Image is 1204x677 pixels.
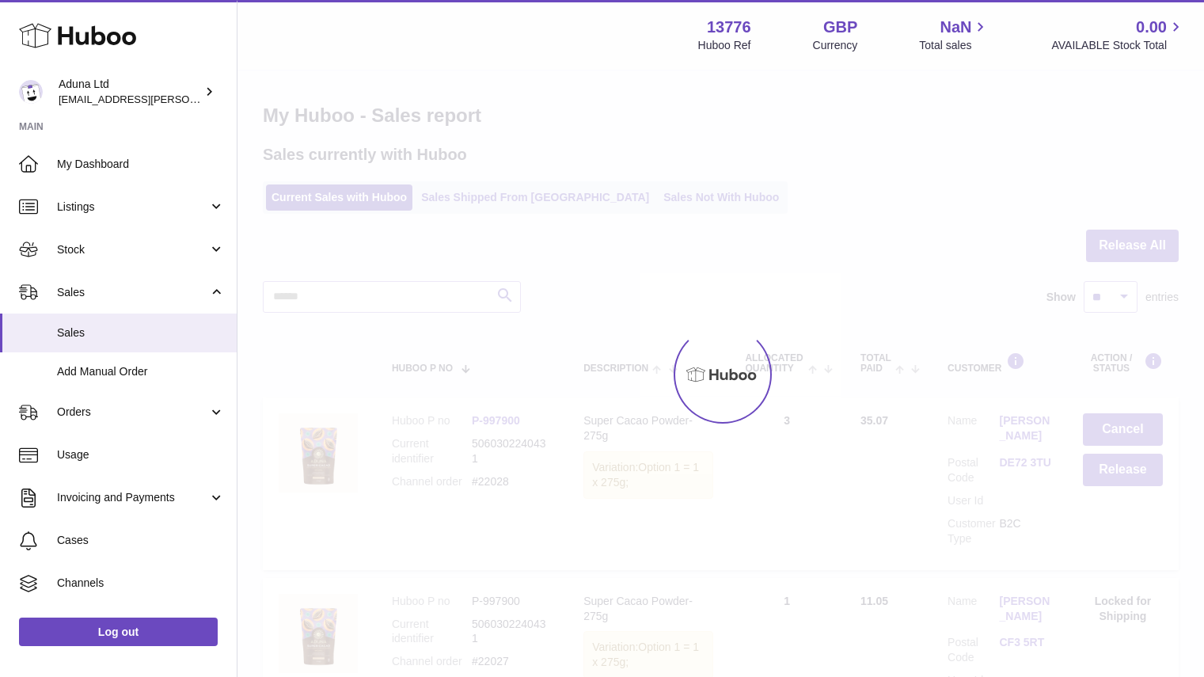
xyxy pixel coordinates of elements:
[57,447,225,462] span: Usage
[823,17,857,38] strong: GBP
[57,576,225,591] span: Channels
[57,490,208,505] span: Invoicing and Payments
[57,325,225,340] span: Sales
[698,38,751,53] div: Huboo Ref
[19,80,43,104] img: deborahe.kamara@aduna.com
[57,533,225,548] span: Cases
[1136,17,1167,38] span: 0.00
[813,38,858,53] div: Currency
[919,38,989,53] span: Total sales
[59,93,402,105] span: [EMAIL_ADDRESS][PERSON_NAME][PERSON_NAME][DOMAIN_NAME]
[59,77,201,107] div: Aduna Ltd
[19,618,218,646] a: Log out
[57,285,208,300] span: Sales
[57,405,208,420] span: Orders
[57,200,208,215] span: Listings
[57,157,225,172] span: My Dashboard
[57,364,225,379] span: Add Manual Order
[1051,17,1185,53] a: 0.00 AVAILABLE Stock Total
[57,242,208,257] span: Stock
[707,17,751,38] strong: 13776
[940,17,971,38] span: NaN
[919,17,989,53] a: NaN Total sales
[1051,38,1185,53] span: AVAILABLE Stock Total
